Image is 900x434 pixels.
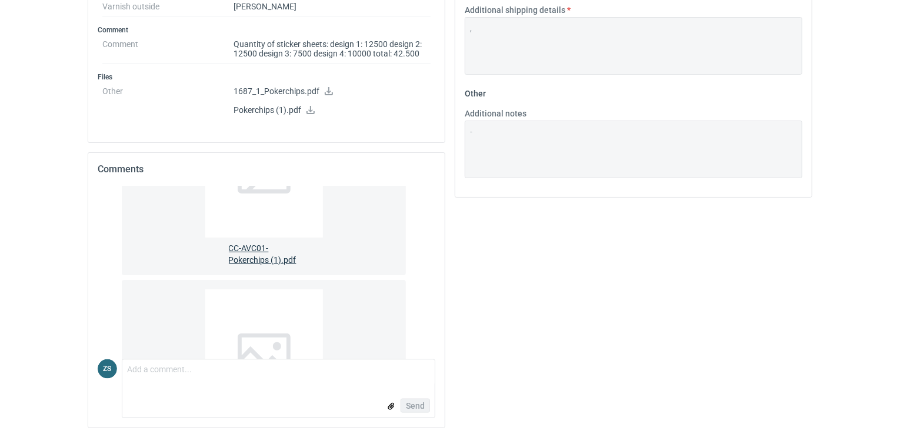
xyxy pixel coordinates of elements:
[465,4,565,16] label: Additional shipping details
[98,359,117,379] figcaption: ZS
[234,105,431,116] p: Pokerchips (1).pdf
[465,17,802,75] textarea: ,
[98,25,435,35] h3: Comment
[465,108,526,119] label: Additional notes
[102,82,234,124] dt: Other
[98,359,117,379] div: Zuzanna Szygenda
[98,162,435,176] h2: Comments
[465,84,486,98] legend: Other
[98,72,435,82] h3: Files
[465,121,802,178] textarea: -
[234,86,431,97] p: 1687_1_Pokerchips.pdf
[406,402,425,410] span: Send
[401,399,430,413] button: Send
[229,238,299,266] span: CC-AVC01-Pokerchips (1).pdf
[234,35,431,64] dd: Quantity of sticker sheets: design 1: 12500 design 2: 12500 design 3: 7500 design 4: 10000 total:...
[102,35,234,64] dt: Comment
